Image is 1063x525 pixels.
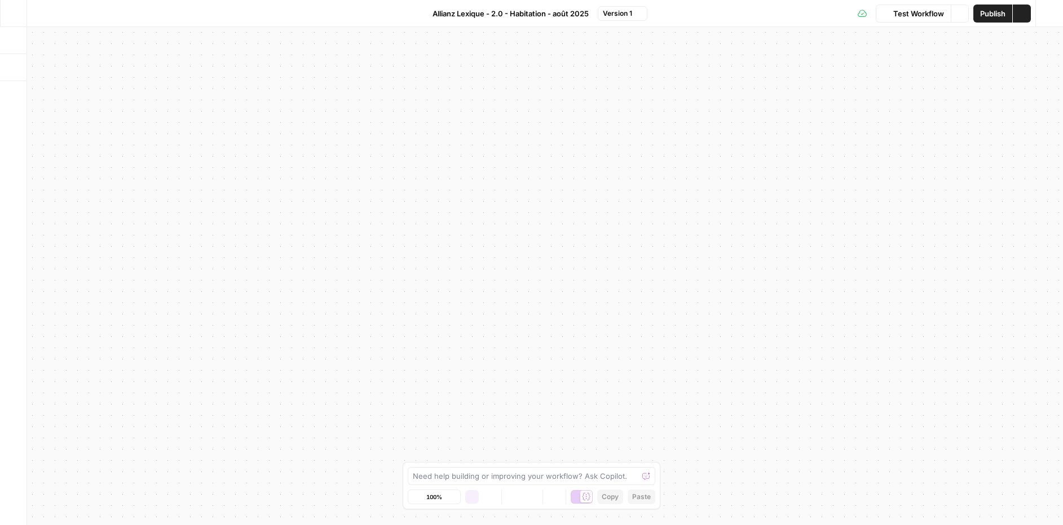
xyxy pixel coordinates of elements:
span: Publish [980,8,1005,19]
span: Copy [602,492,619,502]
span: Test Workflow [893,8,944,19]
button: Version 1 [598,6,647,21]
button: Paste [628,490,655,504]
span: Version 1 [603,8,632,19]
span: Paste [632,492,651,502]
button: Allianz Lexique - 2.0 - Habitation - août 2025 [416,5,596,23]
span: 100% [426,492,442,501]
button: Test Workflow [876,5,951,23]
button: Publish [973,5,1012,23]
button: Copy [597,490,623,504]
span: Allianz Lexique - 2.0 - Habitation - août 2025 [433,8,589,19]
